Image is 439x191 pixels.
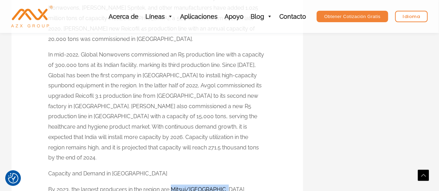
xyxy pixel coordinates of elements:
[8,173,18,183] button: Consent Preferences
[11,13,53,19] a: AZX Maquinaria No Tejida
[48,50,266,163] p: In mid-2022, Global Nonwovens commissioned an R5 production line with a capacity of 300,000 tons ...
[8,173,18,183] img: Revisit consent button
[395,11,428,22] a: Idioma
[48,168,266,179] p: Capacity and Demand in [GEOGRAPHIC_DATA]
[316,11,388,22] a: Obtener Cotización Gratis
